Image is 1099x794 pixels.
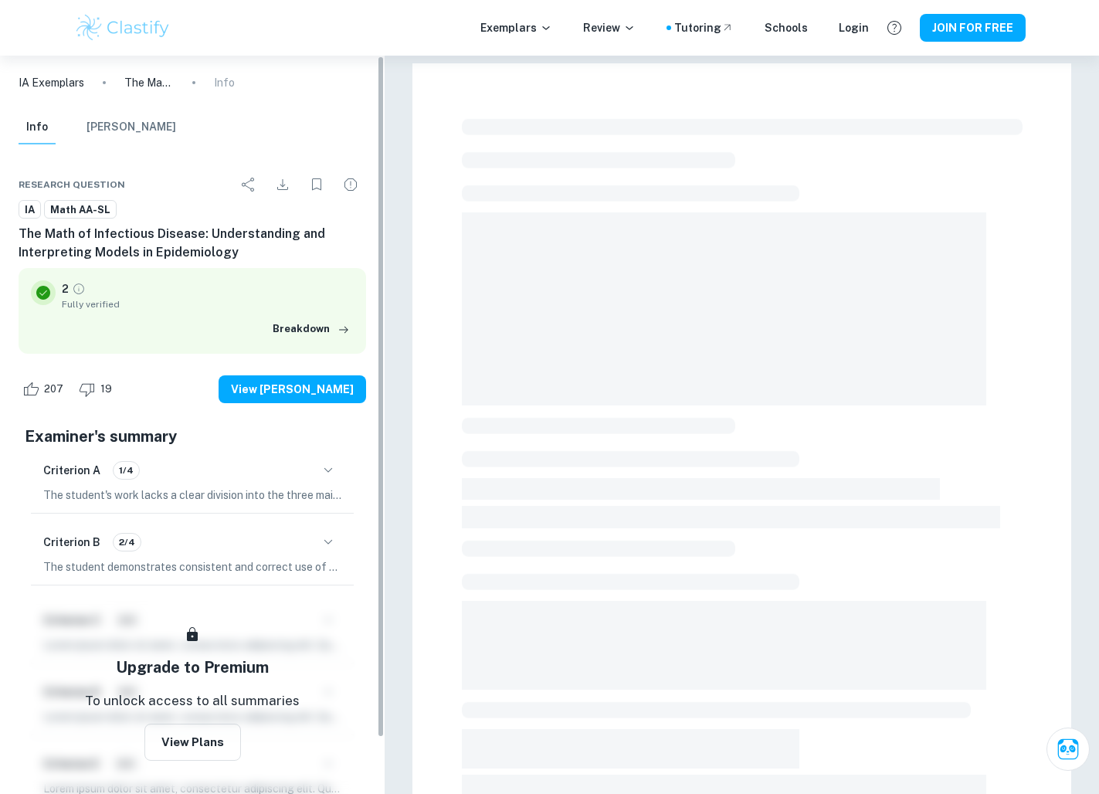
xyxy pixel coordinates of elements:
[214,74,235,91] p: Info
[43,462,100,479] h6: Criterion A
[674,19,734,36] a: Tutoring
[19,178,125,192] span: Research question
[144,724,241,761] button: View Plans
[267,169,298,200] div: Download
[114,463,139,477] span: 1/4
[25,425,360,448] h5: Examiner's summary
[1046,728,1090,771] button: Ask Clai
[19,200,41,219] a: IA
[43,487,341,504] p: The student's work lacks a clear division into the three main sections of introduction, main body...
[583,19,636,36] p: Review
[43,558,341,575] p: The student demonstrates consistent and correct use of mathematical notation, symbols, and termin...
[92,382,120,397] span: 19
[44,200,117,219] a: Math AA-SL
[74,12,172,43] img: Clastify logo
[116,656,269,679] h5: Upgrade to Premium
[45,202,116,218] span: Math AA-SL
[19,74,84,91] a: IA Exemplars
[219,375,366,403] button: View [PERSON_NAME]
[62,280,69,297] p: 2
[839,19,869,36] a: Login
[480,19,552,36] p: Exemplars
[36,382,72,397] span: 207
[335,169,366,200] div: Report issue
[19,202,40,218] span: IA
[881,15,907,41] button: Help and Feedback
[19,377,72,402] div: Like
[86,110,176,144] button: [PERSON_NAME]
[114,535,141,549] span: 2/4
[75,377,120,402] div: Dislike
[765,19,808,36] a: Schools
[269,317,354,341] button: Breakdown
[85,691,300,711] p: To unlock access to all summaries
[43,534,100,551] h6: Criterion B
[301,169,332,200] div: Bookmark
[920,14,1026,42] button: JOIN FOR FREE
[19,225,366,262] h6: The Math of Infectious Disease: Understanding and Interpreting Models in Epidemiology
[62,297,354,311] span: Fully verified
[124,74,174,91] p: The Math of Infectious Disease: Understanding and Interpreting Models in Epidemiology
[233,169,264,200] div: Share
[72,282,86,296] a: Grade fully verified
[19,110,56,144] button: Info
